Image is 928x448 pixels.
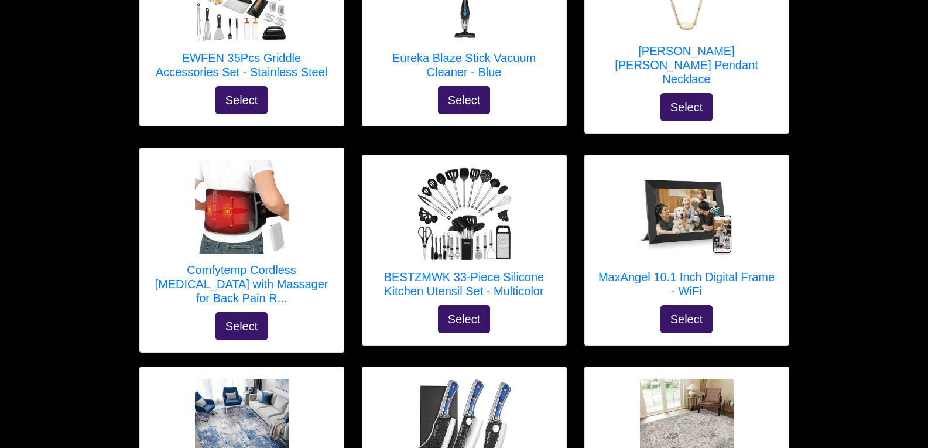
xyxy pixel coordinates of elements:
img: BESTZMWK 33-Piece Silicone Kitchen Utensil Set - Multicolor [417,167,511,261]
h5: Comfytemp Cordless [MEDICAL_DATA] with Massager for Back Pain R... [152,263,332,305]
a: BESTZMWK 33-Piece Silicone Kitchen Utensil Set - Multicolor BESTZMWK 33-Piece Silicone Kitchen Ut... [374,167,554,305]
h5: [PERSON_NAME] [PERSON_NAME] Pendant Necklace [597,44,777,86]
button: Select [438,305,491,333]
button: Select [215,312,268,340]
img: Comfytemp Cordless Heating Pad with Massager for Back Pain Relief, Portable Lower Back Massager F... [195,160,289,254]
h5: Eureka Blaze Stick Vacuum Cleaner - Blue [374,51,554,79]
h5: MaxAngel 10.1 Inch Digital Frame - WiFi [597,270,777,298]
button: Select [215,86,268,114]
h5: EWFEN 35Pcs Griddle Accessories Set - Stainless Steel [152,51,332,79]
a: MaxAngel 10.1 Inch Digital Frame - WiFi MaxAngel 10.1 Inch Digital Frame - WiFi [597,167,777,305]
h5: BESTZMWK 33-Piece Silicone Kitchen Utensil Set - Multicolor [374,270,554,298]
button: Select [438,86,491,114]
button: Select [660,305,713,333]
a: Comfytemp Cordless Heating Pad with Massager for Back Pain Relief, Portable Lower Back Massager F... [152,160,332,312]
img: MaxAngel 10.1 Inch Digital Frame - WiFi [640,167,734,261]
button: Select [660,93,713,121]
